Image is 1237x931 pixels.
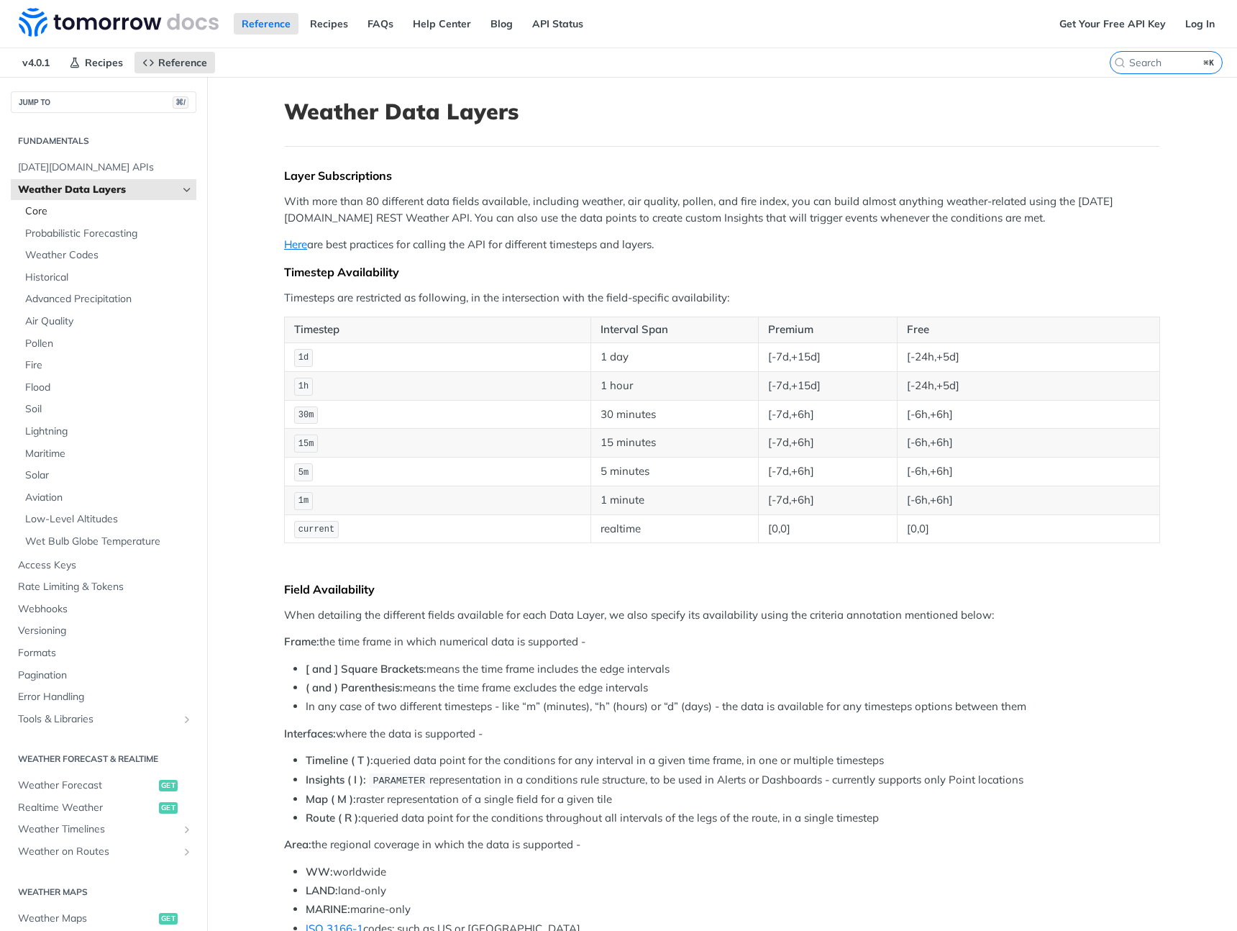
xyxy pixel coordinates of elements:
[11,599,196,620] a: Webhooks
[25,512,193,527] span: Low-Level Altitudes
[306,699,1160,715] li: In any case of two different timesteps - like “m” (minutes), “h” (hours) or “d” (days) - the data...
[18,377,196,399] a: Flood
[1051,13,1174,35] a: Get Your Free API Key
[11,797,196,819] a: Realtime Weatherget
[25,381,193,395] span: Flood
[897,371,1159,400] td: [-24h,+5d]
[11,886,196,899] h2: Weather Maps
[590,342,758,371] td: 1 day
[11,555,196,576] a: Access Keys
[18,160,193,175] span: [DATE][DOMAIN_NAME] APIs
[306,864,1160,881] li: worldwide
[284,837,311,851] strong: Area:
[18,822,178,837] span: Weather Timelines
[19,8,219,37] img: Tomorrow.io Weather API Docs
[181,846,193,858] button: Show subpages for Weather on Routes
[18,487,196,509] a: Aviation
[11,135,196,147] h2: Fundamentals
[405,13,479,35] a: Help Center
[759,458,898,486] td: [-7d,+6h]
[18,531,196,553] a: Wet Bulb Globe Temperature
[61,52,131,73] a: Recipes
[25,535,193,549] span: Wet Bulb Globe Temperature
[25,271,193,285] span: Historical
[759,342,898,371] td: [-7d,+15d]
[11,775,196,796] a: Weather Forecastget
[284,194,1160,226] p: With more than 80 different data fields available, including weather, air quality, pollen, and fi...
[18,289,196,310] a: Advanced Precipitation
[284,727,336,740] strong: Interfaces:
[18,201,196,222] a: Core
[159,913,178,925] span: get
[18,355,196,376] a: Fire
[11,157,196,178] a: [DATE][DOMAIN_NAME] APIs
[306,772,1160,789] li: representation in a conditions rule structure, to be used in Alerts or Dashboards - currently sup...
[284,837,1160,853] p: the regional coverage in which the data is supported -
[590,317,758,343] th: Interval Span
[284,237,1160,253] p: are best practices for calling the API for different timesteps and layers.
[11,576,196,598] a: Rate Limiting & Tokens
[18,712,178,727] span: Tools & Libraries
[1200,55,1218,70] kbd: ⌘K
[897,317,1159,343] th: Free
[284,290,1160,306] p: Timesteps are restricted as following, in the intersection with the field-specific availability:
[18,267,196,289] a: Historical
[18,668,193,683] span: Pagination
[284,168,1160,183] div: Layer Subscriptions
[284,582,1160,596] div: Field Availability
[590,400,758,429] td: 30 minutes
[173,96,188,109] span: ⌘/
[298,410,314,420] span: 30m
[590,486,758,514] td: 1 minute
[590,371,758,400] td: 1 hour
[18,223,196,245] a: Probabilistic Forecasting
[284,726,1160,742] p: where the data is supported -
[759,400,898,429] td: [-7d,+6h]
[306,753,373,767] strong: Timeline ( T ):
[524,13,591,35] a: API Status
[25,402,193,417] span: Soil
[590,514,758,543] td: realtime
[306,662,426,676] strong: [ and ] Square Brackets:
[360,13,401,35] a: FAQs
[25,227,193,241] span: Probabilistic Forecasting
[11,179,196,201] a: Weather Data LayersHide subpages for Weather Data Layers
[18,443,196,465] a: Maritime
[759,317,898,343] th: Premium
[306,773,366,786] strong: Insights ( I ):
[897,514,1159,543] td: [0,0]
[284,99,1160,124] h1: Weather Data Layers
[306,681,403,694] strong: ( and ) Parenthesis:
[181,184,193,196] button: Hide subpages for Weather Data Layers
[759,486,898,514] td: [-7d,+6h]
[306,884,338,897] strong: LAND:
[306,902,350,916] strong: MARINE:
[759,514,898,543] td: [0,0]
[18,602,193,617] span: Webhooks
[298,496,309,506] span: 1m
[298,353,309,363] span: 1d
[18,580,193,594] span: Rate Limiting & Tokens
[181,824,193,835] button: Show subpages for Weather Timelines
[306,791,1160,808] li: raster representation of a single field for a given tile
[18,509,196,530] a: Low-Level Altitudes
[759,429,898,458] td: [-7d,+6h]
[590,429,758,458] td: 15 minutes
[284,237,307,251] a: Here
[285,317,591,343] th: Timestep
[590,458,758,486] td: 5 minutes
[11,620,196,642] a: Versioning
[14,52,58,73] span: v4.0.1
[25,468,193,483] span: Solar
[134,52,215,73] a: Reference
[18,778,155,793] span: Weather Forecast
[158,56,207,69] span: Reference
[18,558,193,573] span: Access Keys
[181,714,193,725] button: Show subpages for Tools & Libraries
[1177,13,1223,35] a: Log In
[234,13,298,35] a: Reference
[25,358,193,373] span: Fire
[897,429,1159,458] td: [-6h,+6h]
[18,311,196,332] a: Air Quality
[18,624,193,638] span: Versioning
